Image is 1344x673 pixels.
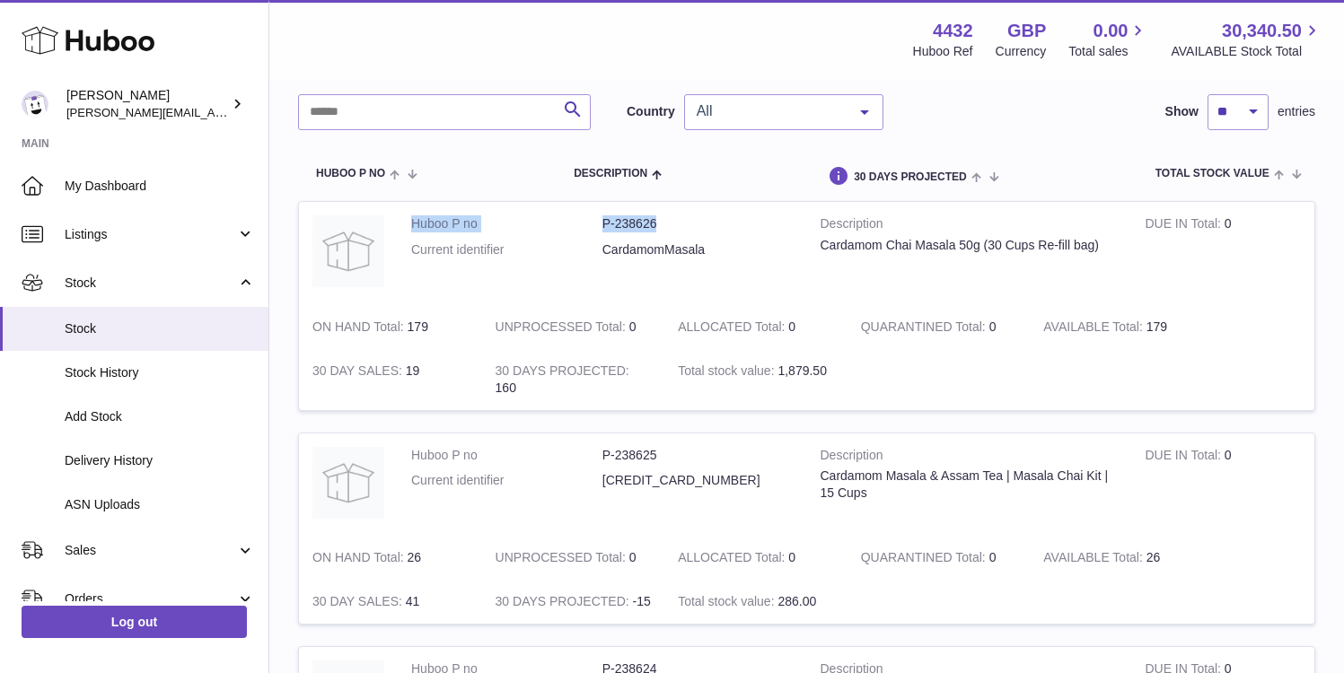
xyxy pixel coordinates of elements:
span: Huboo P no [316,168,385,179]
span: Sales [65,542,236,559]
span: Total sales [1068,43,1148,60]
strong: Description [821,447,1119,468]
strong: 30 DAY SALES [312,594,406,613]
td: 19 [299,349,482,410]
span: 0 [989,319,997,334]
td: 26 [299,536,482,580]
strong: UNPROCESSED Total [496,550,629,569]
img: akhil@amalachai.com [22,91,48,118]
strong: 30 DAYS PROJECTED [496,594,633,613]
strong: ALLOCATED Total [678,319,788,338]
img: product image [312,215,384,287]
dt: Huboo P no [411,215,602,232]
strong: QUARANTINED Total [861,550,989,569]
span: Total stock value [1155,168,1269,179]
dd: CardamomMasala [602,241,794,258]
strong: Total stock value [678,594,777,613]
span: entries [1278,103,1315,120]
strong: QUARANTINED Total [861,319,989,338]
dd: P-238625 [602,447,794,464]
label: Country [627,103,675,120]
td: 0 [1131,433,1314,537]
dt: Current identifier [411,472,602,489]
strong: 30 DAYS PROJECTED [496,363,629,382]
span: 1,879.50 [777,363,827,378]
strong: GBP [1007,19,1046,43]
div: Cardamom Masala & Assam Tea | Masala Chai Kit | 15 Cups [821,468,1119,502]
strong: AVAILABLE Total [1043,319,1146,338]
span: AVAILABLE Stock Total [1171,43,1322,60]
strong: Total stock value [678,363,777,382]
td: 0 [1131,202,1314,305]
span: 30,340.50 [1222,19,1302,43]
dd: [CREDIT_CARD_NUMBER] [602,472,794,489]
span: My Dashboard [65,178,255,195]
td: 26 [1030,536,1213,580]
a: 30,340.50 AVAILABLE Stock Total [1171,19,1322,60]
span: All [692,102,847,120]
dd: P-238626 [602,215,794,232]
div: Huboo Ref [913,43,973,60]
td: 0 [664,305,848,349]
strong: 30 DAY SALES [312,363,406,382]
strong: ALLOCATED Total [678,550,788,569]
span: [PERSON_NAME][EMAIL_ADDRESS][DOMAIN_NAME] [66,105,360,119]
td: 0 [664,536,848,580]
span: Stock [65,275,236,292]
span: ASN Uploads [65,496,255,513]
strong: ON HAND Total [312,550,408,569]
td: -15 [482,580,665,624]
span: Delivery History [65,452,255,469]
td: 160 [482,349,665,410]
span: 286.00 [777,594,816,608]
div: Cardamom Chai Masala 50g (30 Cups Re-fill bag) [821,237,1119,254]
span: Add Stock [65,408,255,425]
strong: DUE IN Total [1145,448,1224,467]
td: 0 [482,305,665,349]
strong: AVAILABLE Total [1043,550,1146,569]
img: product image [312,447,384,519]
a: Log out [22,606,247,638]
span: 0 [989,550,997,564]
span: Stock History [65,364,255,381]
strong: UNPROCESSED Total [496,319,629,338]
td: 179 [1030,305,1213,349]
label: Show [1165,103,1199,120]
strong: Description [821,215,1119,237]
td: 41 [299,580,482,624]
a: 0.00 Total sales [1068,19,1148,60]
td: 179 [299,305,482,349]
span: 30 DAYS PROJECTED [854,171,967,183]
div: Currency [996,43,1047,60]
div: [PERSON_NAME] [66,87,228,121]
dt: Current identifier [411,241,602,258]
span: 0.00 [1094,19,1129,43]
strong: ON HAND Total [312,319,408,338]
span: Description [574,168,647,179]
span: Listings [65,226,236,243]
strong: 4432 [933,19,973,43]
strong: DUE IN Total [1145,216,1224,235]
span: Orders [65,590,236,607]
span: Stock [65,320,255,337]
dt: Huboo P no [411,447,602,464]
td: 0 [482,536,665,580]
